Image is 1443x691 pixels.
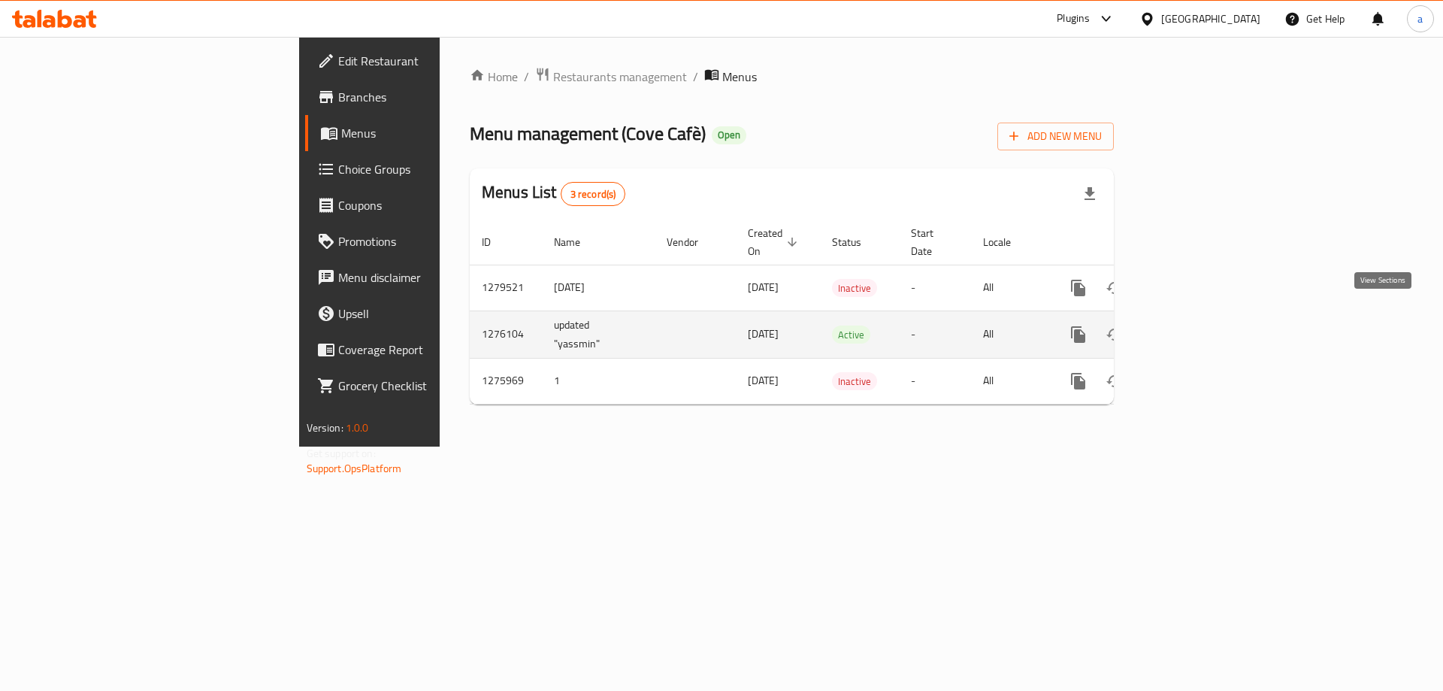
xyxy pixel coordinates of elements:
[1097,363,1133,399] button: Change Status
[305,332,540,368] a: Coverage Report
[542,358,655,404] td: 1
[748,371,779,390] span: [DATE]
[997,123,1114,150] button: Add New Menu
[832,372,877,390] div: Inactive
[722,68,757,86] span: Menus
[1060,317,1097,353] button: more
[899,311,971,358] td: -
[971,311,1048,358] td: All
[561,182,626,206] div: Total records count
[712,126,746,144] div: Open
[346,418,369,438] span: 1.0.0
[482,233,510,251] span: ID
[748,224,802,260] span: Created On
[305,79,540,115] a: Branches
[911,224,953,260] span: Start Date
[712,129,746,141] span: Open
[832,279,877,297] div: Inactive
[341,124,528,142] span: Menus
[1097,270,1133,306] button: Change Status
[338,377,528,395] span: Grocery Checklist
[748,277,779,297] span: [DATE]
[832,280,877,297] span: Inactive
[305,151,540,187] a: Choice Groups
[305,223,540,259] a: Promotions
[338,268,528,286] span: Menu disclaimer
[338,88,528,106] span: Branches
[470,220,1217,405] table: enhanced table
[554,233,600,251] span: Name
[832,373,877,390] span: Inactive
[1161,11,1260,27] div: [GEOGRAPHIC_DATA]
[338,160,528,178] span: Choice Groups
[307,444,376,463] span: Get support on:
[338,232,528,250] span: Promotions
[305,368,540,404] a: Grocery Checklist
[748,324,779,344] span: [DATE]
[1048,220,1217,265] th: Actions
[305,295,540,332] a: Upsell
[899,265,971,311] td: -
[307,418,343,438] span: Version:
[338,305,528,323] span: Upsell
[971,265,1048,311] td: All
[482,181,625,206] h2: Menus List
[305,43,540,79] a: Edit Restaurant
[542,311,655,358] td: updated "yassmin"
[470,117,706,150] span: Menu management ( Cove Cafè )
[542,265,655,311] td: [DATE]
[693,68,698,86] li: /
[553,68,687,86] span: Restaurants management
[338,341,528,359] span: Coverage Report
[832,326,870,344] div: Active
[1060,363,1097,399] button: more
[470,67,1114,86] nav: breadcrumb
[1009,127,1102,146] span: Add New Menu
[561,187,625,202] span: 3 record(s)
[832,326,870,344] span: Active
[1060,270,1097,306] button: more
[305,187,540,223] a: Coupons
[1097,317,1133,353] button: Change Status
[305,259,540,295] a: Menu disclaimer
[983,233,1030,251] span: Locale
[305,115,540,151] a: Menus
[535,67,687,86] a: Restaurants management
[338,52,528,70] span: Edit Restaurant
[971,358,1048,404] td: All
[1417,11,1423,27] span: a
[1057,10,1090,28] div: Plugins
[667,233,718,251] span: Vendor
[832,233,881,251] span: Status
[307,459,402,478] a: Support.OpsPlatform
[1072,176,1108,212] div: Export file
[899,358,971,404] td: -
[338,196,528,214] span: Coupons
